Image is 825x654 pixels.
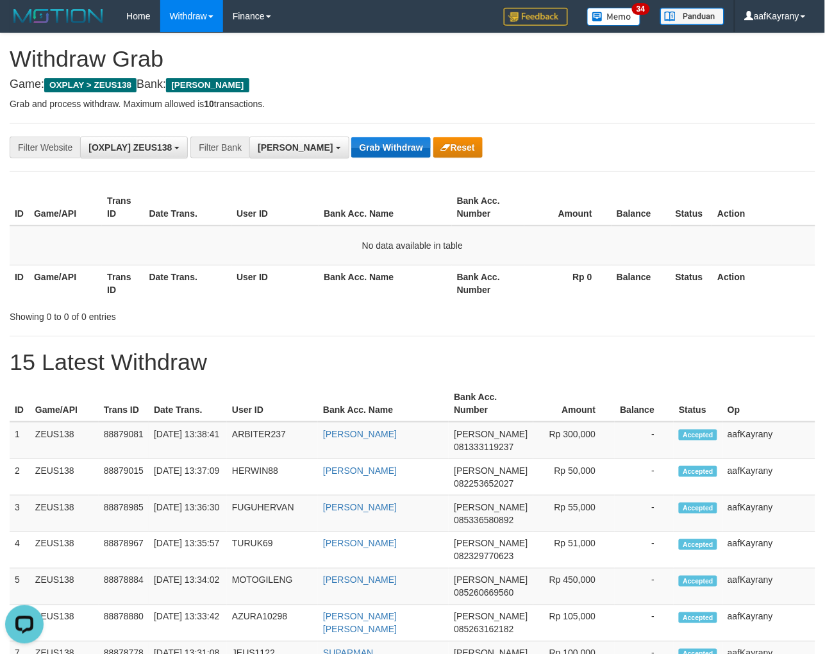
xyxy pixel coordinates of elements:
th: Trans ID [99,385,149,422]
span: Accepted [679,503,717,514]
span: [PERSON_NAME] [454,612,528,622]
span: Copy 082253652027 to clipboard [454,478,513,489]
span: [PERSON_NAME] [454,502,528,512]
th: Amount [533,385,615,422]
td: Rp 300,000 [533,422,615,459]
button: Open LiveChat chat widget [5,5,44,44]
th: Status [671,265,713,301]
td: 2 [10,459,30,496]
td: ZEUS138 [30,496,99,532]
span: Accepted [679,466,717,477]
th: Rp 0 [524,265,612,301]
span: Accepted [679,612,717,623]
h1: 15 Latest Withdraw [10,349,815,375]
img: Feedback.jpg [504,8,568,26]
span: Copy 082329770623 to clipboard [454,551,513,562]
td: aafKayrany [722,532,815,569]
span: [PERSON_NAME] [166,78,249,92]
img: Button%20Memo.svg [587,8,641,26]
th: User ID [231,189,319,226]
th: Bank Acc. Number [449,385,533,422]
button: Grab Withdraw [351,137,430,158]
th: Op [722,385,815,422]
a: [PERSON_NAME] [323,502,397,512]
td: 88878985 [99,496,149,532]
td: 88878880 [99,605,149,642]
span: Copy 081333119237 to clipboard [454,442,513,452]
td: 88878967 [99,532,149,569]
img: panduan.png [660,8,724,25]
div: Showing 0 to 0 of 0 entries [10,305,334,323]
th: Game/API [29,189,102,226]
td: ZEUS138 [30,605,99,642]
span: Copy 085263162182 to clipboard [454,625,513,635]
td: aafKayrany [722,605,815,642]
td: - [615,569,674,605]
td: MOTOGILENG [227,569,318,605]
button: [PERSON_NAME] [249,137,349,158]
td: Rp 450,000 [533,569,615,605]
th: Trans ID [102,265,144,301]
th: Game/API [29,265,102,301]
span: [PERSON_NAME] [258,142,333,153]
span: Accepted [679,576,717,587]
strong: 10 [204,99,214,109]
td: [DATE] 13:33:42 [149,605,227,642]
th: Bank Acc. Name [319,265,452,301]
td: aafKayrany [722,459,815,496]
th: Date Trans. [149,385,227,422]
td: ZEUS138 [30,569,99,605]
td: ZEUS138 [30,459,99,496]
th: User ID [231,265,319,301]
th: Bank Acc. Name [319,189,452,226]
th: Balance [612,265,671,301]
th: ID [10,385,30,422]
button: Reset [433,137,483,158]
td: TURUK69 [227,532,318,569]
td: - [615,532,674,569]
th: Date Trans. [144,189,232,226]
td: [DATE] 13:36:30 [149,496,227,532]
span: Accepted [679,539,717,550]
td: aafKayrany [722,422,815,459]
td: HERWIN88 [227,459,318,496]
span: OXPLAY > ZEUS138 [44,78,137,92]
span: Copy 085336580892 to clipboard [454,515,513,525]
td: aafKayrany [722,569,815,605]
td: 5 [10,569,30,605]
td: ARBITER237 [227,422,318,459]
span: Accepted [679,430,717,440]
td: 1 [10,422,30,459]
span: [OXPLAY] ZEUS138 [88,142,172,153]
img: MOTION_logo.png [10,6,107,26]
td: - [615,422,674,459]
td: aafKayrany [722,496,815,532]
th: Date Trans. [144,265,232,301]
th: Bank Acc. Number [452,265,525,301]
a: [PERSON_NAME] [323,465,397,476]
td: 88879015 [99,459,149,496]
th: Balance [612,189,671,226]
th: Status [674,385,722,422]
div: Filter Bank [190,137,249,158]
th: Status [671,189,713,226]
a: [PERSON_NAME] [323,539,397,549]
th: User ID [227,385,318,422]
td: [DATE] 13:34:02 [149,569,227,605]
td: Rp 105,000 [533,605,615,642]
td: Rp 50,000 [533,459,615,496]
span: [PERSON_NAME] [454,575,528,585]
td: No data available in table [10,226,815,265]
th: Balance [615,385,674,422]
td: Rp 55,000 [533,496,615,532]
th: Trans ID [102,189,144,226]
td: [DATE] 13:37:09 [149,459,227,496]
span: [PERSON_NAME] [454,465,528,476]
span: [PERSON_NAME] [454,539,528,549]
td: FUGUHERVAN [227,496,318,532]
td: [DATE] 13:35:57 [149,532,227,569]
td: ZEUS138 [30,422,99,459]
a: [PERSON_NAME] [323,575,397,585]
td: ZEUS138 [30,532,99,569]
td: 3 [10,496,30,532]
